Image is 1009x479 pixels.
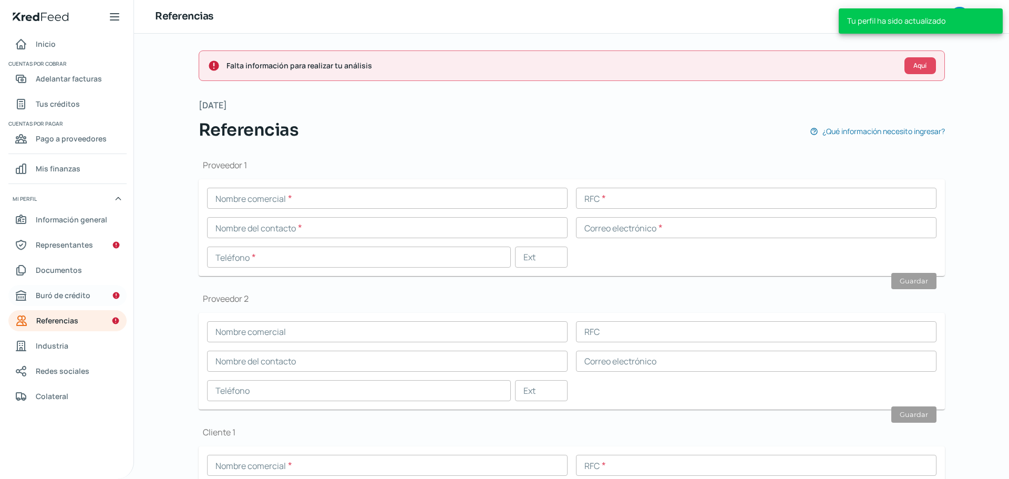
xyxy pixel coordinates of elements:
span: Referencias [199,117,299,142]
div: Tu perfil ha sido actualizado [839,8,1003,34]
span: Falta información para realizar tu análisis [226,59,896,72]
a: Adelantar facturas [8,68,127,89]
span: Representantes [36,238,93,251]
span: [DATE] [199,98,227,113]
span: Mis finanzas [36,162,80,175]
span: Referencias [36,314,78,327]
button: Guardar [891,273,936,289]
span: ¿Qué información necesito ingresar? [822,125,945,138]
span: Información general [36,213,107,226]
h1: Proveedor 1 [199,159,945,171]
a: Redes sociales [8,361,127,382]
button: Guardar [891,406,936,423]
a: Inicio [8,34,127,55]
span: Colateral [36,390,68,403]
a: Buró de crédito [8,285,127,306]
span: Tus créditos [36,97,80,110]
a: Documentos [8,260,127,281]
a: Representantes [8,235,127,256]
span: Industria [36,339,68,352]
span: Cuentas por pagar [8,119,125,128]
h1: Referencias [155,9,213,24]
h1: Cliente 1 [199,426,945,438]
span: Pago a proveedores [36,132,107,145]
a: Tus créditos [8,94,127,115]
span: Adelantar facturas [36,72,102,85]
h1: Proveedor 2 [199,293,945,304]
a: Industria [8,335,127,356]
span: Documentos [36,263,82,277]
a: Pago a proveedores [8,128,127,149]
span: Inicio [36,37,56,50]
button: Aquí [904,57,936,74]
span: Buró de crédito [36,289,90,302]
span: Mi perfil [13,194,37,203]
a: Mis finanzas [8,158,127,179]
span: Redes sociales [36,364,89,378]
a: Referencias [8,310,127,331]
a: Información general [8,209,127,230]
span: Cuentas por cobrar [8,59,125,68]
span: Aquí [913,63,926,69]
a: Colateral [8,386,127,407]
